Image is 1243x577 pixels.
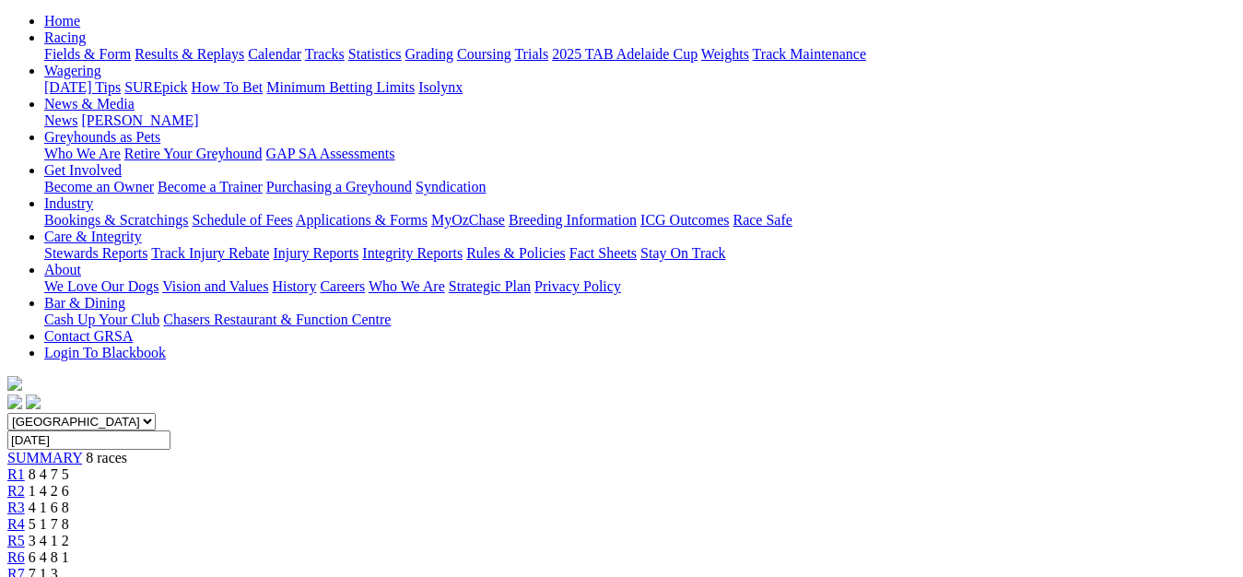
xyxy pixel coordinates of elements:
div: News & Media [44,112,1236,129]
a: Fields & Form [44,46,131,62]
a: Bar & Dining [44,295,125,311]
a: News [44,112,77,128]
a: 2025 TAB Adelaide Cup [552,46,698,62]
a: Become an Owner [44,179,154,194]
a: About [44,262,81,277]
a: Care & Integrity [44,229,142,244]
span: 1 4 2 6 [29,483,69,499]
a: R4 [7,516,25,532]
a: R2 [7,483,25,499]
a: Cash Up Your Club [44,312,159,327]
a: Wagering [44,63,101,78]
a: Track Maintenance [753,46,866,62]
a: Chasers Restaurant & Function Centre [163,312,391,327]
a: Careers [320,278,365,294]
a: Greyhounds as Pets [44,129,160,145]
a: Contact GRSA [44,328,133,344]
span: 6 4 8 1 [29,549,69,565]
a: MyOzChase [431,212,505,228]
a: Strategic Plan [449,278,531,294]
div: Wagering [44,79,1236,96]
img: twitter.svg [26,394,41,409]
div: Racing [44,46,1236,63]
a: Stewards Reports [44,245,147,261]
a: Trials [514,46,548,62]
a: Privacy Policy [534,278,621,294]
a: Fact Sheets [569,245,637,261]
a: Bookings & Scratchings [44,212,188,228]
a: Track Injury Rebate [151,245,269,261]
span: 3 4 1 2 [29,533,69,548]
span: 8 4 7 5 [29,466,69,482]
img: facebook.svg [7,394,22,409]
a: R1 [7,466,25,482]
a: News & Media [44,96,135,112]
a: Become a Trainer [158,179,263,194]
a: How To Bet [192,79,264,95]
div: About [44,278,1236,295]
a: [DATE] Tips [44,79,121,95]
div: Greyhounds as Pets [44,146,1236,162]
a: Statistics [348,46,402,62]
span: 8 races [86,450,127,465]
a: Calendar [248,46,301,62]
a: History [272,278,316,294]
input: Select date [7,430,170,450]
a: Racing [44,29,86,45]
a: Race Safe [733,212,792,228]
a: Who We Are [44,146,121,161]
a: GAP SA Assessments [266,146,395,161]
a: Results & Replays [135,46,244,62]
a: Integrity Reports [362,245,463,261]
img: logo-grsa-white.png [7,376,22,391]
a: Coursing [457,46,511,62]
a: R5 [7,533,25,548]
div: Industry [44,212,1236,229]
a: Syndication [416,179,486,194]
a: Tracks [305,46,345,62]
a: Weights [701,46,749,62]
a: Home [44,13,80,29]
a: Breeding Information [509,212,637,228]
a: Minimum Betting Limits [266,79,415,95]
a: Retire Your Greyhound [124,146,263,161]
a: Injury Reports [273,245,358,261]
a: Purchasing a Greyhound [266,179,412,194]
div: Care & Integrity [44,245,1236,262]
a: SUREpick [124,79,187,95]
a: ICG Outcomes [640,212,729,228]
a: Login To Blackbook [44,345,166,360]
a: Vision and Values [162,278,268,294]
a: Applications & Forms [296,212,428,228]
span: 5 1 7 8 [29,516,69,532]
a: R3 [7,500,25,515]
a: [PERSON_NAME] [81,112,198,128]
a: Grading [405,46,453,62]
div: Get Involved [44,179,1236,195]
a: We Love Our Dogs [44,278,158,294]
span: 4 1 6 8 [29,500,69,515]
a: Isolynx [418,79,463,95]
a: Rules & Policies [466,245,566,261]
a: Who We Are [369,278,445,294]
a: R6 [7,549,25,565]
div: Bar & Dining [44,312,1236,328]
a: Stay On Track [640,245,725,261]
a: SUMMARY [7,450,82,465]
a: Schedule of Fees [192,212,292,228]
a: Industry [44,195,93,211]
a: Get Involved [44,162,122,178]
